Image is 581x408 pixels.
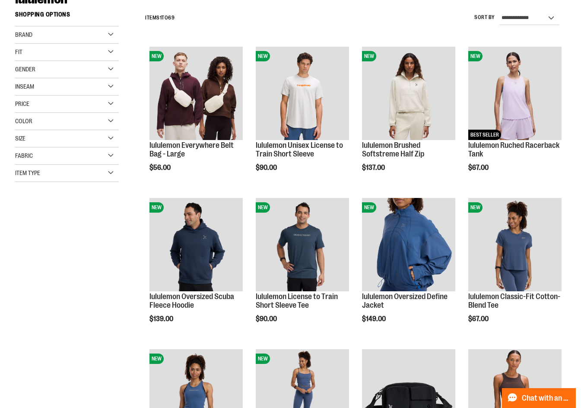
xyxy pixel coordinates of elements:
[15,7,119,26] strong: Shopping Options
[362,47,455,140] img: lululemon Brushed Softstreme Half Zip
[468,164,490,172] span: $67.00
[256,47,349,140] img: lululemon Unisex License to Train Short Sleeve
[256,51,270,61] span: NEW
[168,15,175,21] span: 69
[149,51,164,61] span: NEW
[149,164,172,172] span: $56.00
[160,15,162,21] span: 1
[468,202,483,213] span: NEW
[15,66,35,73] span: Gender
[358,42,460,194] div: product
[149,198,243,293] a: lululemon Oversized Scuba Fleece HoodieNEW
[15,48,22,55] span: Fit
[468,130,501,140] span: BEST SELLER
[468,47,562,141] a: lululemon Ruched Racerback TankNEWBEST SELLER
[15,31,32,38] span: Brand
[256,292,338,309] a: lululemon License to Train Short Sleeve Tee
[15,100,29,107] span: Price
[149,47,243,141] a: lululemon Everywhere Belt Bag - LargeNEW
[362,141,424,158] a: lululemon Brushed Softstreme Half Zip
[468,198,562,291] img: lululemon Classic-Fit Cotton-Blend Tee
[256,315,278,323] span: $90.00
[149,141,234,158] a: lululemon Everywhere Belt Bag - Large
[256,198,349,293] a: lululemon License to Train Short Sleeve TeeNEW
[145,11,175,25] h2: Items to
[362,47,455,141] a: lululemon Brushed Softstreme Half ZipNEW
[358,194,460,345] div: product
[145,194,247,345] div: product
[149,292,234,309] a: lululemon Oversized Scuba Fleece Hoodie
[251,194,353,345] div: product
[362,198,455,293] a: lululemon Oversized Define JacketNEW
[256,47,349,141] a: lululemon Unisex License to Train Short SleeveNEW
[15,118,32,124] span: Color
[468,51,483,61] span: NEW
[149,198,243,291] img: lululemon Oversized Scuba Fleece Hoodie
[522,394,571,402] span: Chat with an Expert
[474,14,495,21] label: Sort By
[15,152,33,159] span: Fabric
[145,42,247,194] div: product
[15,135,25,142] span: Size
[251,42,353,194] div: product
[149,47,243,140] img: lululemon Everywhere Belt Bag - Large
[362,292,448,309] a: lululemon Oversized Define Jacket
[256,164,278,172] span: $90.00
[464,42,566,194] div: product
[15,169,40,176] span: Item Type
[362,51,376,61] span: NEW
[256,198,349,291] img: lululemon License to Train Short Sleeve Tee
[362,202,376,213] span: NEW
[256,354,270,364] span: NEW
[468,198,562,293] a: lululemon Classic-Fit Cotton-Blend TeeNEW
[149,315,175,323] span: $139.00
[362,198,455,291] img: lululemon Oversized Define Jacket
[502,388,576,408] button: Chat with an Expert
[149,354,164,364] span: NEW
[468,141,559,158] a: lululemon Ruched Racerback Tank
[256,202,270,213] span: NEW
[464,194,566,345] div: product
[468,315,490,323] span: $67.00
[362,164,386,172] span: $137.00
[468,292,560,309] a: lululemon Classic-Fit Cotton-Blend Tee
[149,202,164,213] span: NEW
[468,47,562,140] img: lululemon Ruched Racerback Tank
[362,315,387,323] span: $149.00
[256,141,343,158] a: lululemon Unisex License to Train Short Sleeve
[15,83,34,90] span: Inseam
